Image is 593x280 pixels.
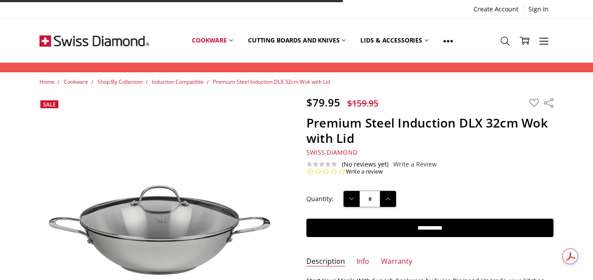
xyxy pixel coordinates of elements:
a: Premium Steel Induction DLX 32cm Wok with Lid [213,78,330,85]
a: Description [306,257,345,267]
span: $79.95 [306,95,340,110]
a: Warranty [381,257,412,267]
span: $159.95 [347,97,378,109]
a: Create Account [469,3,523,15]
a: Lids & Accessories [353,21,435,60]
a: Write a review [346,168,383,176]
span: Swiss Diamond [306,148,357,156]
img: Free Shipping On Every Order [40,19,149,63]
a: Shop By Collection [97,78,143,85]
a: Cutting boards and knives [241,21,353,60]
span: Sale [43,101,56,108]
a: Cookware [184,21,241,60]
a: Cookware [64,78,88,85]
a: Info [356,257,369,267]
a: Home [40,78,54,85]
a: Show All [436,21,460,60]
h1: Premium Steel Induction DLX 32cm Wok with Lid [306,115,553,146]
span: (No reviews yet) [342,161,388,168]
a: Sign In [524,3,553,15]
a: Write a Review [393,161,437,168]
a: Induction Compatible [152,78,204,85]
label: Quantity: [306,194,334,204]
